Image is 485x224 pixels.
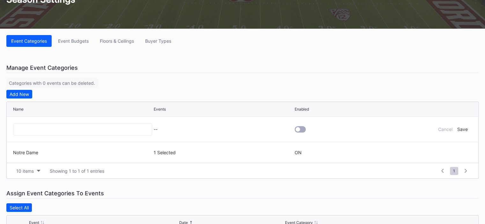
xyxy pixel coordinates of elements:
div: ON [295,150,302,155]
div: Manage Event Categories [6,63,479,73]
div: Save [457,126,467,132]
button: Select All [6,203,32,212]
div: Enabled [295,107,309,112]
button: 10 items [13,167,43,175]
div: Notre Dame [13,150,152,155]
div: Buyer Types [145,38,171,44]
div: Name [13,107,24,112]
div: Assign Event Categories To Events [6,188,479,199]
div: Event Categories [11,38,47,44]
div: Cancel [438,126,452,132]
div: Event Budgets [58,38,89,44]
div: Floors & Ceilings [100,38,134,44]
div: Select All [10,205,29,210]
div: Add New [10,91,29,97]
button: Event Categories [6,35,52,47]
button: Event Budgets [53,35,93,47]
div: 1 Selected [154,150,293,155]
div: Categories with 0 events can be deleted. [6,78,98,88]
span: 1 [450,167,458,175]
div: 10 items [16,168,34,174]
div: Events [154,107,166,112]
button: Buyer Types [140,35,176,47]
div: -- [154,126,293,132]
button: Add New [6,90,32,98]
button: Floors & Ceilings [95,35,139,47]
div: Showing 1 to 1 of 1 entries [50,168,104,174]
